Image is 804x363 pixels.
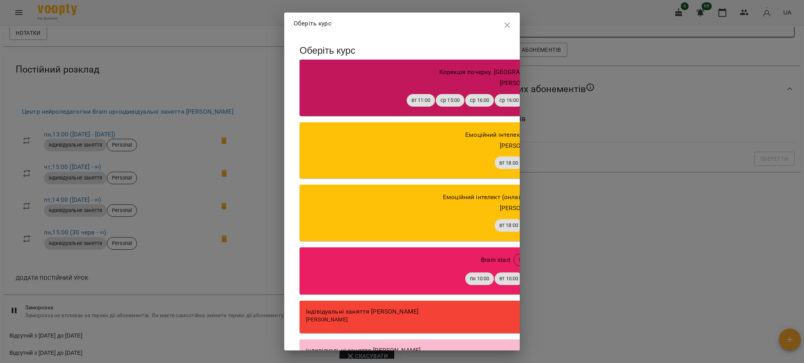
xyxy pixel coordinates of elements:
span: пн 10:00 [465,275,494,282]
span: brainstart_мінська [514,256,565,263]
div: Індівідуальні заняття [PERSON_NAME] [306,307,741,316]
span: вт 10:00 [495,275,523,282]
span: [PERSON_NAME] [500,79,547,87]
p: Brain start [481,255,510,265]
h3: Оберіть курс [300,45,747,56]
span: вт 18:00 [495,221,523,229]
span: ср 16:00 [495,96,523,104]
button: Емоційний інтелектЕмоційний інтелект[PERSON_NAME]вт 18:00чт 18:00 [300,122,747,179]
span: ср 15:00 [436,96,464,104]
span: [PERSON_NAME] [500,142,547,149]
span: [PERSON_NAME] [306,316,348,323]
p: Оберіть курс [294,19,331,28]
span: [PERSON_NAME] [500,204,547,212]
button: Корекція почерку. [GEOGRAPHIC_DATA]корекція почерку[PERSON_NAME]вт 11:00ср 15:00ср 16:00ср 16:00ч... [300,60,747,116]
span: вт 11:00 [407,96,435,104]
p: Емоційний інтелект [465,130,523,140]
span: вт 18:00 [495,159,523,167]
button: Brain startbrainstart_мінськапн 10:00вт 10:00чт 10:00пт 10:00 [300,247,747,294]
div: індивідуальні заняття [PERSON_NAME] [306,346,741,355]
p: Корекція почерку. [GEOGRAPHIC_DATA] [439,67,553,77]
p: Емоційний інтелект (онлайн) [443,192,528,202]
button: Емоційний інтелект (онлайн)Емоційний інтелект онлайн[PERSON_NAME]вт 18:00чт 18:00 [300,185,747,241]
span: ср 16:00 [465,96,494,104]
